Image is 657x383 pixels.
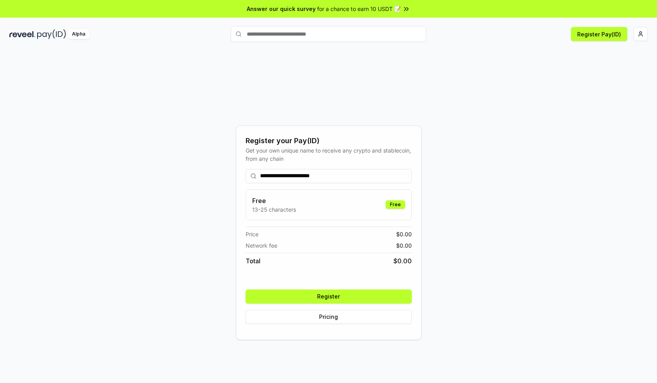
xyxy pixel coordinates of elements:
span: for a chance to earn 10 USDT 📝 [317,5,401,13]
div: Get your own unique name to receive any crypto and stablecoin, from any chain [246,146,412,163]
button: Register [246,289,412,304]
span: $ 0.00 [393,256,412,266]
p: 13-25 characters [252,205,296,214]
div: Free [386,200,405,209]
button: Pricing [246,310,412,324]
img: reveel_dark [9,29,36,39]
div: Alpha [68,29,90,39]
div: Register your Pay(ID) [246,135,412,146]
span: Answer our quick survey [247,5,316,13]
img: pay_id [37,29,66,39]
button: Register Pay(ID) [571,27,627,41]
span: Price [246,230,258,238]
h3: Free [252,196,296,205]
span: Total [246,256,260,266]
span: Network fee [246,241,277,250]
span: $ 0.00 [396,241,412,250]
span: $ 0.00 [396,230,412,238]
